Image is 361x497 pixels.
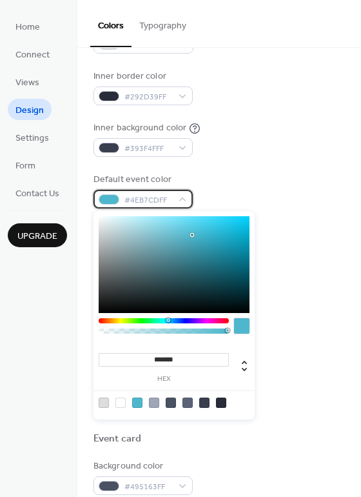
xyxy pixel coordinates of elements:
[93,173,190,187] div: Default event color
[124,90,172,104] span: #292D39FF
[15,159,35,173] span: Form
[99,376,229,383] label: hex
[8,182,67,203] a: Contact Us
[132,398,142,408] div: rgb(78, 183, 205)
[8,154,43,176] a: Form
[115,398,126,408] div: rgb(255, 255, 255)
[15,48,50,62] span: Connect
[8,15,48,37] a: Home
[17,230,57,243] span: Upgrade
[182,398,193,408] div: rgb(90, 99, 120)
[8,71,47,92] a: Views
[15,187,59,201] span: Contact Us
[93,70,190,83] div: Inner border color
[8,43,57,65] a: Connect
[15,76,39,90] span: Views
[124,480,172,494] span: #495163FF
[93,460,190,473] div: Background color
[166,398,176,408] div: rgb(73, 81, 99)
[15,104,44,117] span: Design
[8,127,57,148] a: Settings
[124,194,172,207] span: #4EB7CDFF
[8,99,52,120] a: Design
[124,39,173,52] span: #DDDDDDFF
[93,121,186,135] div: Inner background color
[199,398,210,408] div: rgb(57, 63, 79)
[93,432,141,446] div: Event card
[15,132,49,145] span: Settings
[8,223,67,247] button: Upgrade
[15,21,40,34] span: Home
[124,142,172,156] span: #393F4FFF
[99,398,109,408] div: rgb(221, 221, 221)
[216,398,226,408] div: rgb(41, 45, 57)
[149,398,159,408] div: rgb(159, 167, 183)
